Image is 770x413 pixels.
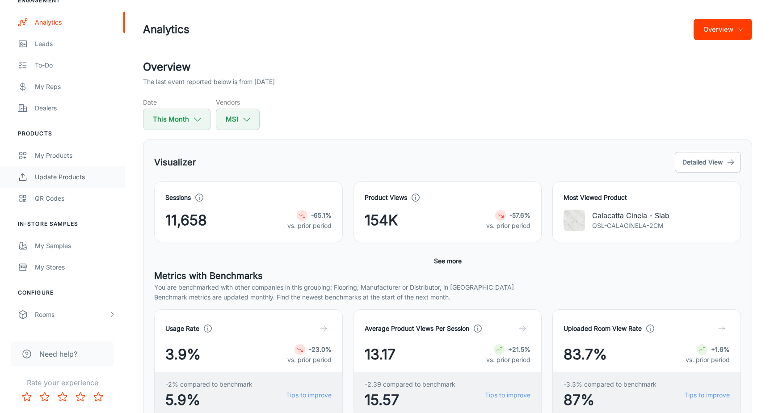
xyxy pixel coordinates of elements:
[35,82,116,92] div: My Reps
[154,292,741,302] p: Benchmark metrics are updated monthly. Find the newest benchmarks at the start of the next month.
[54,388,72,406] button: Rate 3 star
[165,210,207,231] span: 11,658
[154,269,741,282] h5: Metrics with Benchmarks
[675,152,741,173] button: Detailed View
[143,21,189,38] h1: Analytics
[89,388,107,406] button: Rate 5 star
[35,151,116,160] div: My Products
[165,193,191,202] h4: Sessions
[39,349,77,359] span: Need help?
[35,60,116,70] div: To-do
[485,390,530,400] a: Tips to improve
[165,324,199,333] h4: Usage Rate
[486,221,530,231] p: vs. prior period
[564,379,656,389] span: -3.3% compared to benchmark
[564,344,607,365] span: 83.7%
[508,346,530,353] strong: +21.5%
[216,109,260,130] button: MSI
[287,221,332,231] p: vs. prior period
[564,324,642,333] h4: Uploaded Room View Rate
[365,389,455,411] span: 15.57
[309,346,332,353] strong: -23.0%
[694,19,752,40] button: Overview
[486,355,530,365] p: vs. prior period
[311,211,332,219] strong: -65.1%
[365,344,396,365] span: 13.17
[35,39,116,49] div: Leads
[7,377,118,388] p: Rate your experience
[564,193,730,202] h4: Most Viewed Product
[35,172,116,182] div: Update Products
[711,346,730,353] strong: +1.6%
[35,103,116,113] div: Dealers
[592,210,669,221] p: Calacatta Cinela - Slab
[35,241,116,251] div: My Samples
[592,221,669,231] p: QSL-CALACINELA-2CM
[72,388,89,406] button: Rate 4 star
[35,262,116,272] div: My Stores
[686,355,730,365] p: vs. prior period
[165,379,252,389] span: -2% compared to benchmark
[143,59,752,75] h2: Overview
[165,389,252,411] span: 5.9%
[35,17,116,27] div: Analytics
[365,324,469,333] h4: Average Product Views Per Session
[564,389,656,411] span: 87%
[365,210,398,231] span: 154K
[154,156,196,169] h5: Visualizer
[143,97,210,107] h5: Date
[365,379,455,389] span: -2.39 compared to benchmark
[165,344,201,365] span: 3.9%
[35,194,116,203] div: QR Codes
[684,390,730,400] a: Tips to improve
[143,109,210,130] button: This Month
[18,388,36,406] button: Rate 1 star
[287,355,332,365] p: vs. prior period
[154,282,741,292] p: You are benchmarked with other companies in this grouping: Flooring, Manufacturer or Distributor,...
[509,211,530,219] strong: -57.6%
[564,210,585,231] img: Calacatta Cinela - Slab
[35,310,109,320] div: Rooms
[36,388,54,406] button: Rate 2 star
[430,253,465,269] button: See more
[216,97,260,107] h5: Vendors
[143,77,275,87] p: The last event reported below is from [DATE]
[286,390,332,400] a: Tips to improve
[365,193,407,202] h4: Product Views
